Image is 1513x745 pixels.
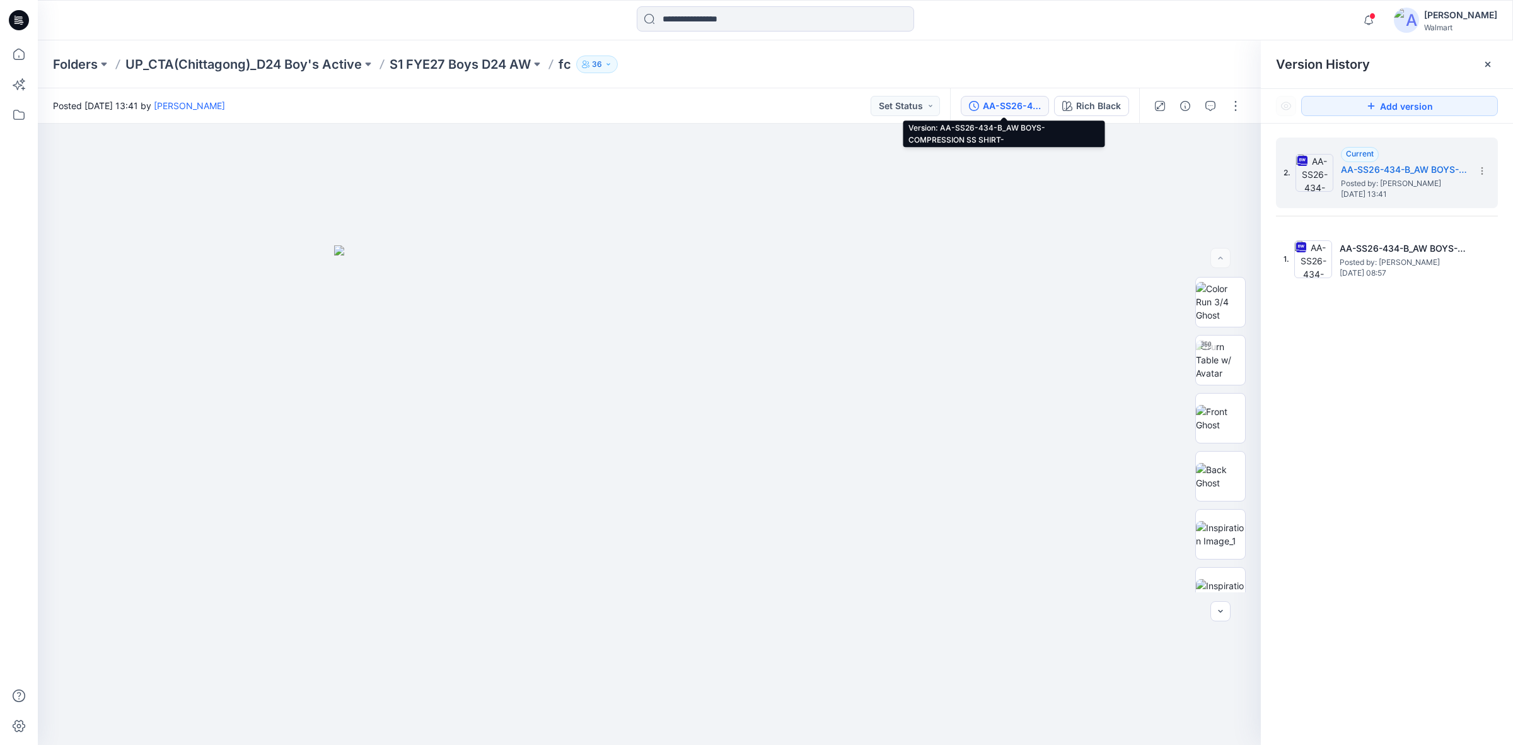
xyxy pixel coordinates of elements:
[559,56,571,73] p: fc
[154,100,225,111] a: [PERSON_NAME]
[1296,154,1333,192] img: AA-SS26-434-B_AW BOYS-COMPRESSION SS SHIRT-
[1284,254,1289,265] span: 1.
[1340,269,1466,278] span: [DATE] 08:57
[1076,99,1121,113] div: Rich Black
[53,99,225,112] span: Posted [DATE] 13:41 by
[390,56,531,73] a: S1 FYE27 Boys D24 AW
[1294,240,1332,278] img: AA-SS26-434-B_AW BOYS-COMPRESSION SS SHIRT-
[125,56,362,73] a: UP_CTA(Chittagong)_D24 Boy's Active
[1196,405,1245,431] img: Front Ghost
[1394,8,1419,33] img: avatar
[1340,256,1466,269] span: Posted by: Shabbir Hashmi
[1301,96,1498,116] button: Add version
[983,99,1041,113] div: AA-SS26-434-B_AW BOYS-COMPRESSION SS SHIRT-
[1424,8,1497,23] div: [PERSON_NAME]
[53,56,98,73] a: Folders
[1424,23,1497,32] div: Walmart
[1054,96,1129,116] button: Rich Black
[1196,463,1245,490] img: Back Ghost
[1276,96,1296,116] button: Show Hidden Versions
[1341,177,1467,190] span: Posted by: Shabbir Hashmi
[1196,282,1245,322] img: Color Run 3/4 Ghost
[1196,579,1245,606] img: Inspiration Image_2
[1341,190,1467,199] span: [DATE] 13:41
[1196,521,1245,548] img: Inspiration Image_1
[961,96,1049,116] button: AA-SS26-434-B_AW BOYS-COMPRESSION SS SHIRT-
[576,56,618,73] button: 36
[1340,241,1466,256] h5: AA-SS26-434-B_AW BOYS-COMPRESSION SS SHIRT-
[1276,57,1370,72] span: Version History
[1284,167,1290,179] span: 2.
[1196,340,1245,380] img: Turn Table w/ Avatar
[1483,59,1493,69] button: Close
[1346,149,1374,158] span: Current
[1175,96,1195,116] button: Details
[592,57,602,71] p: 36
[1341,162,1467,177] h5: AA-SS26-434-B_AW BOYS-COMPRESSION SS SHIRT-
